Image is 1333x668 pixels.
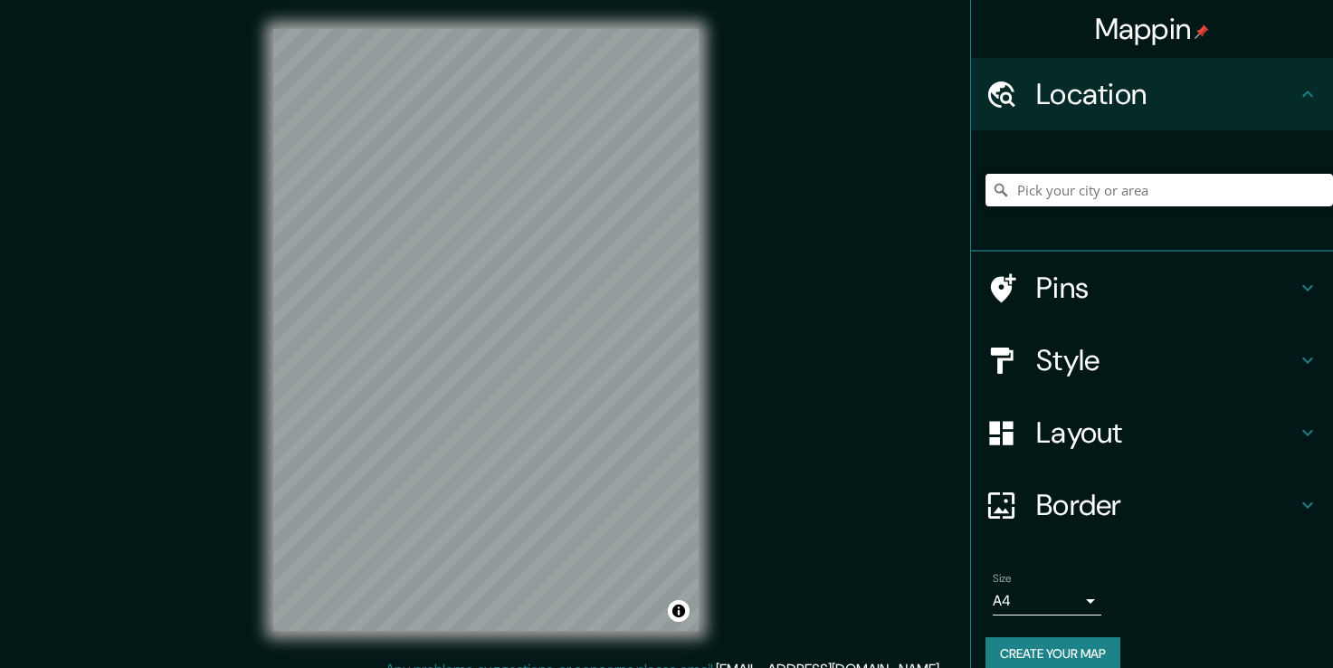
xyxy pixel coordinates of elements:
h4: Pins [1036,270,1297,306]
h4: Border [1036,487,1297,523]
h4: Location [1036,76,1297,112]
canvas: Map [273,29,699,631]
div: Layout [971,396,1333,469]
button: Toggle attribution [668,600,690,622]
div: A4 [993,587,1101,616]
h4: Style [1036,342,1297,378]
h4: Mappin [1095,11,1210,47]
div: Location [971,58,1333,130]
label: Size [993,571,1012,587]
img: pin-icon.png [1195,24,1209,39]
div: Border [971,469,1333,541]
div: Style [971,324,1333,396]
div: Pins [971,252,1333,324]
h4: Layout [1036,415,1297,451]
input: Pick your city or area [985,174,1333,206]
